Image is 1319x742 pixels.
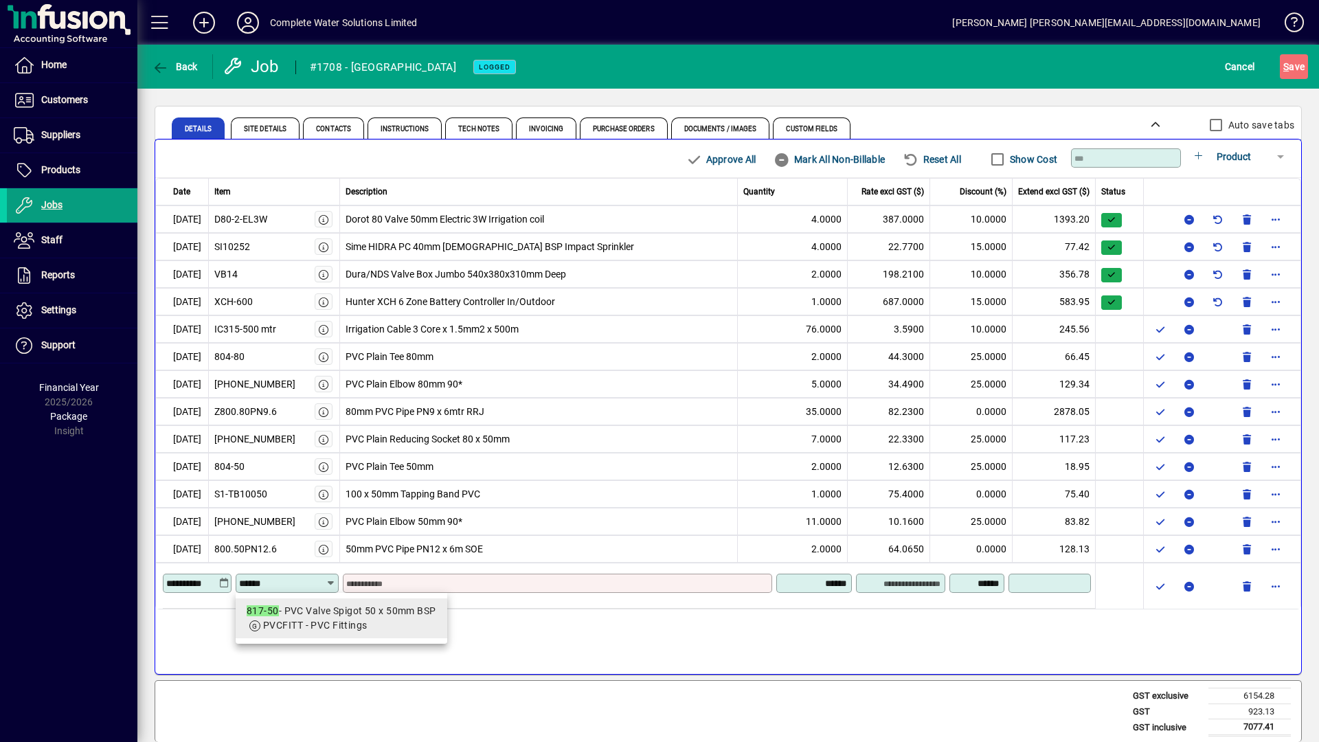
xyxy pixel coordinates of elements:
[39,382,99,393] span: Financial Year
[340,315,739,343] td: Irrigation Cable 3 Core x 1.5mm2 x 500m
[848,205,930,233] td: 387.0000
[155,288,209,315] td: [DATE]
[479,63,510,71] span: LOGGED
[7,293,137,328] a: Settings
[811,377,842,392] span: 5.0000
[155,260,209,288] td: [DATE]
[41,304,76,315] span: Settings
[861,185,924,198] span: Rate excl GST ($)
[340,425,739,453] td: PVC Plain Reducing Socket 80 x 50mm
[247,605,279,616] em: 817-50
[214,515,295,529] div: [PHONE_NUMBER]
[155,535,209,563] td: [DATE]
[848,508,930,535] td: 10.1600
[7,118,137,153] a: Suppliers
[1265,456,1287,477] button: More options
[458,126,499,133] span: Tech Notes
[960,185,1006,198] span: Discount (%)
[340,205,739,233] td: Dorot 80 Valve 50mm Electric 3W Irrigation coil
[1013,343,1096,370] td: 66.45
[340,480,739,508] td: 100 x 50mm Tapping Band PVC
[1265,208,1287,230] button: More options
[1208,704,1291,719] td: 923.13
[173,185,190,198] span: Date
[811,212,842,227] span: 4.0000
[1208,688,1291,704] td: 6154.28
[1013,315,1096,343] td: 245.56
[214,267,238,282] div: VB14
[1013,453,1096,480] td: 18.95
[930,398,1013,425] td: 0.0000
[1280,54,1308,79] button: Save
[214,240,250,254] div: SI10252
[340,398,739,425] td: 80mm PVC Pipe PN9 x 6mtr RRJ
[930,233,1013,260] td: 15.0000
[226,10,270,35] button: Profile
[593,126,655,133] span: Purchase Orders
[1018,185,1090,198] span: Extend excl GST ($)
[1265,510,1287,532] button: More options
[152,61,198,72] span: Back
[1265,401,1287,423] button: More options
[214,460,245,474] div: 804-50
[848,260,930,288] td: 198.2100
[155,453,209,480] td: [DATE]
[806,405,842,419] span: 35.0000
[41,164,80,175] span: Products
[743,185,775,198] span: Quantity
[340,453,739,480] td: PVC Plain Tee 50mm
[786,126,837,133] span: Custom Fields
[7,153,137,188] a: Products
[1126,719,1208,736] td: GST inclusive
[680,147,761,172] button: Approve All
[1007,153,1057,166] label: Show Cost
[848,535,930,563] td: 64.0650
[41,199,63,210] span: Jobs
[155,398,209,425] td: [DATE]
[214,377,295,392] div: [PHONE_NUMBER]
[1013,288,1096,315] td: 583.95
[930,260,1013,288] td: 10.0000
[930,535,1013,563] td: 0.0000
[214,350,245,364] div: 804-80
[41,59,67,70] span: Home
[155,480,209,508] td: [DATE]
[214,212,267,227] div: D80-2-EL3W
[811,542,842,556] span: 2.0000
[41,339,76,350] span: Support
[930,480,1013,508] td: 0.0000
[1013,205,1096,233] td: 1393.20
[340,343,739,370] td: PVC Plain Tee 80mm
[50,411,87,422] span: Package
[1013,508,1096,535] td: 83.82
[247,604,436,618] div: - PVC Valve Spigot 50 x 50mm BSP
[155,343,209,370] td: [DATE]
[1126,704,1208,719] td: GST
[381,126,429,133] span: Instructions
[897,147,967,172] button: Reset All
[774,148,885,170] span: Mark All Non-Billable
[930,425,1013,453] td: 25.0000
[214,542,277,556] div: 800.50PN12.6
[848,288,930,315] td: 687.0000
[848,233,930,260] td: 22.7700
[903,148,961,170] span: Reset All
[684,126,757,133] span: Documents / Images
[7,328,137,363] a: Support
[155,233,209,260] td: [DATE]
[1265,373,1287,395] button: More options
[1126,688,1208,704] td: GST exclusive
[768,147,890,172] button: Mark All Non-Billable
[41,234,63,245] span: Staff
[270,12,418,34] div: Complete Water Solutions Limited
[346,185,387,198] span: Description
[1226,118,1295,132] label: Auto save tabs
[41,129,80,140] span: Suppliers
[1225,56,1255,78] span: Cancel
[806,322,842,337] span: 76.0000
[1283,56,1305,78] span: ave
[7,48,137,82] a: Home
[848,453,930,480] td: 12.6300
[1265,318,1287,340] button: More options
[1283,61,1289,72] span: S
